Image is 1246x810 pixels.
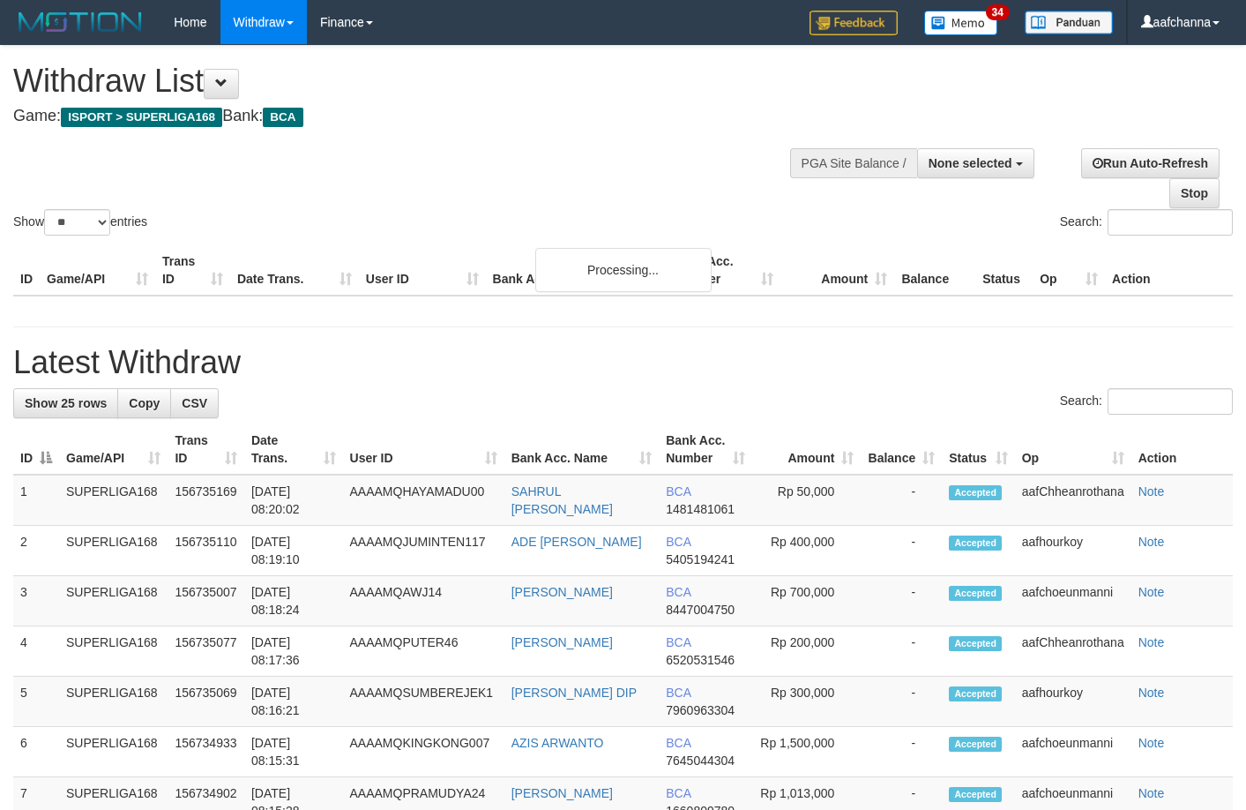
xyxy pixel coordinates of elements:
[117,388,171,418] a: Copy
[942,424,1014,475] th: Status: activate to sort column ascending
[780,245,894,296] th: Amount
[13,64,813,99] h1: Withdraw List
[986,4,1010,20] span: 34
[666,552,735,566] span: Copy 5405194241 to clipboard
[13,626,59,677] td: 4
[244,626,343,677] td: [DATE] 08:17:36
[667,245,780,296] th: Bank Acc. Number
[666,502,735,516] span: Copy 1481481061 to clipboard
[949,636,1002,651] span: Accepted
[343,727,504,777] td: AAAAMQKINGKONG007
[929,156,1012,170] span: None selected
[1033,245,1105,296] th: Op
[182,396,207,410] span: CSV
[949,485,1002,500] span: Accepted
[1108,388,1233,415] input: Search:
[752,727,862,777] td: Rp 1,500,000
[752,424,862,475] th: Amount: activate to sort column ascending
[244,526,343,576] td: [DATE] 08:19:10
[168,727,244,777] td: 156734933
[1138,484,1165,499] a: Note
[511,535,642,549] a: ADE [PERSON_NAME]
[949,586,1002,601] span: Accepted
[666,585,690,599] span: BCA
[359,245,486,296] th: User ID
[244,424,343,475] th: Date Trans.: activate to sort column ascending
[666,635,690,649] span: BCA
[59,526,168,576] td: SUPERLIGA168
[511,736,604,750] a: AZIS ARWANTO
[343,424,504,475] th: User ID: activate to sort column ascending
[535,248,712,292] div: Processing...
[666,603,735,617] span: Copy 8447004750 to clipboard
[975,245,1033,296] th: Status
[752,677,862,727] td: Rp 300,000
[1025,11,1113,34] img: panduan.png
[1138,535,1165,549] a: Note
[1138,585,1165,599] a: Note
[13,388,118,418] a: Show 25 rows
[752,475,862,526] td: Rp 50,000
[168,626,244,677] td: 156735077
[861,576,942,626] td: -
[861,475,942,526] td: -
[343,626,504,677] td: AAAAMQPUTER46
[666,703,735,717] span: Copy 7960963304 to clipboard
[894,245,975,296] th: Balance
[170,388,219,418] a: CSV
[155,245,230,296] th: Trans ID
[1060,209,1233,236] label: Search:
[59,727,168,777] td: SUPERLIGA168
[13,475,59,526] td: 1
[752,526,862,576] td: Rp 400,000
[861,424,942,475] th: Balance: activate to sort column ascending
[861,626,942,677] td: -
[659,424,751,475] th: Bank Acc. Number: activate to sort column ascending
[1169,178,1220,208] a: Stop
[13,9,147,35] img: MOTION_logo.png
[129,396,160,410] span: Copy
[666,736,690,750] span: BCA
[244,677,343,727] td: [DATE] 08:16:21
[924,11,998,35] img: Button%20Memo.svg
[13,727,59,777] td: 6
[1105,245,1233,296] th: Action
[949,787,1002,802] span: Accepted
[511,635,613,649] a: [PERSON_NAME]
[244,475,343,526] td: [DATE] 08:20:02
[666,786,690,800] span: BCA
[666,686,690,700] span: BCA
[666,653,735,667] span: Copy 6520531546 to clipboard
[949,737,1002,752] span: Accepted
[511,786,613,800] a: [PERSON_NAME]
[244,727,343,777] td: [DATE] 08:15:31
[752,576,862,626] td: Rp 700,000
[511,484,613,516] a: SAHRUL [PERSON_NAME]
[59,475,168,526] td: SUPERLIGA168
[13,424,59,475] th: ID: activate to sort column descending
[168,424,244,475] th: Trans ID: activate to sort column ascending
[168,526,244,576] td: 156735110
[1081,148,1220,178] a: Run Auto-Refresh
[861,727,942,777] td: -
[263,108,302,127] span: BCA
[810,11,898,35] img: Feedback.jpg
[917,148,1034,178] button: None selected
[949,686,1002,701] span: Accepted
[343,475,504,526] td: AAAAMQHAYAMADU00
[61,108,222,127] span: ISPORT > SUPERLIGA168
[13,209,147,236] label: Show entries
[13,576,59,626] td: 3
[343,576,504,626] td: AAAAMQAWJ14
[666,484,690,499] span: BCA
[1015,526,1131,576] td: aafhourkoy
[343,526,504,576] td: AAAAMQJUMINTEN117
[13,245,40,296] th: ID
[1015,727,1131,777] td: aafchoeunmanni
[1015,475,1131,526] td: aafChheanrothana
[1015,576,1131,626] td: aafchoeunmanni
[504,424,660,475] th: Bank Acc. Name: activate to sort column ascending
[752,626,862,677] td: Rp 200,000
[1015,626,1131,677] td: aafChheanrothana
[40,245,155,296] th: Game/API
